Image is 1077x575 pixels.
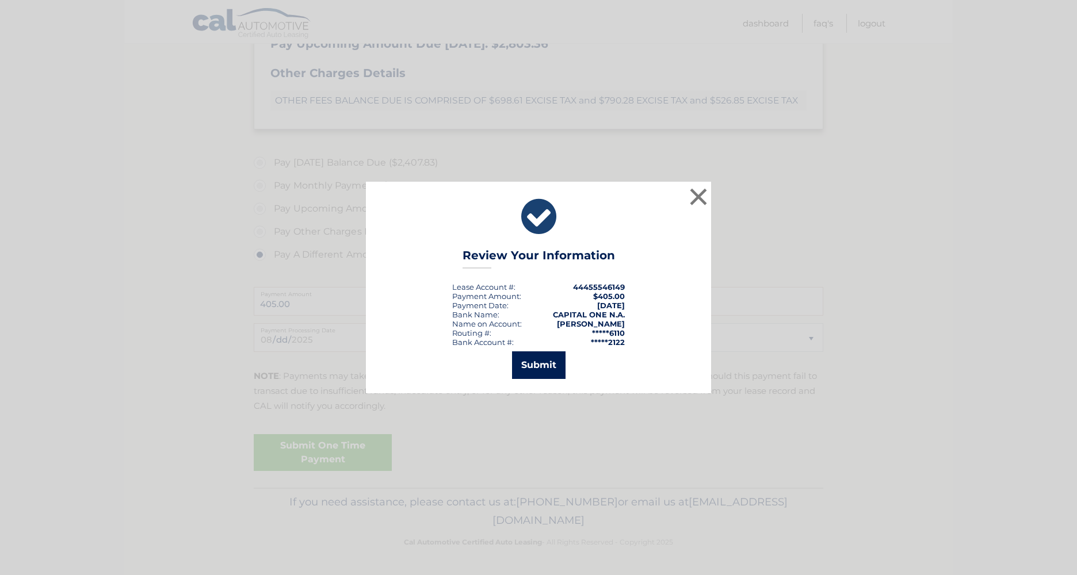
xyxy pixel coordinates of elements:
button: Submit [512,351,566,379]
span: $405.00 [593,292,625,301]
span: Payment Date [452,301,507,310]
div: Payment Amount: [452,292,521,301]
div: Routing #: [452,328,491,338]
div: : [452,301,509,310]
strong: CAPITAL ONE N.A. [553,310,625,319]
div: Bank Name: [452,310,499,319]
button: × [687,185,710,208]
strong: 44455546149 [573,282,625,292]
strong: [PERSON_NAME] [557,319,625,328]
h3: Review Your Information [463,248,615,269]
span: [DATE] [597,301,625,310]
div: Bank Account #: [452,338,514,347]
div: Lease Account #: [452,282,515,292]
div: Name on Account: [452,319,522,328]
